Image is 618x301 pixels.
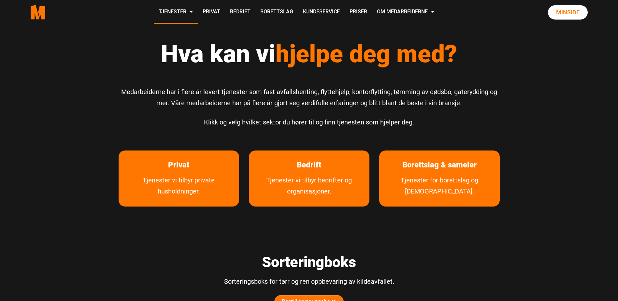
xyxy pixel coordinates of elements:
[119,39,500,68] h1: Hva kan vi
[298,1,345,24] a: Kundeservice
[119,117,500,128] p: Klikk og velg hvilket sektor du hører til og finn tjenesten som hjelper deg.
[345,1,372,24] a: Priser
[158,150,199,179] a: les mer om Privat
[225,1,255,24] a: Bedrift
[276,39,457,68] span: hjelpe deg med?
[393,150,486,179] a: Les mer om Borettslag & sameier
[5,276,613,287] p: Sorteringsboks for tørr og ren oppbevaring av kildeavfallet.
[548,5,588,20] a: Minside
[198,1,225,24] a: Privat
[119,86,500,108] p: Medarbeiderne har i flere år levert tjenester som fast avfallshenting, flyttehjelp, kontorflyttin...
[154,1,198,24] a: Tjenester
[5,253,613,271] h2: Sorteringboks
[119,175,239,207] a: Tjenester vi tilbyr private husholdninger
[379,175,500,207] a: Tjenester for borettslag og sameier
[372,1,439,24] a: Om Medarbeiderne
[255,1,298,24] a: Borettslag
[287,150,331,179] a: les mer om Bedrift
[249,175,369,207] a: Tjenester vi tilbyr bedrifter og organisasjoner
